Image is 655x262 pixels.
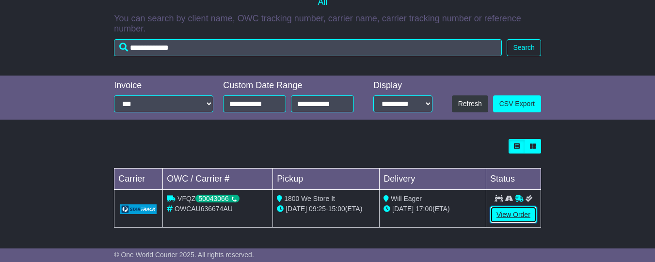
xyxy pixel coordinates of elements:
span: 09:25 [309,205,326,213]
div: (ETA) [383,204,482,214]
td: Pickup [273,169,380,190]
span: VFQZ [177,195,240,202]
span: 15:00 [328,205,345,213]
button: Search [507,39,541,56]
button: Refresh [452,95,488,112]
span: [DATE] [392,205,414,213]
div: - (ETA) [277,204,375,214]
td: Carrier [114,169,163,190]
td: OWC / Carrier # [163,169,273,190]
span: 1800 We Store It [284,195,335,202]
span: © One World Courier 2025. All rights reserved. [114,251,254,259]
div: Display [373,80,432,91]
div: Invoice [114,80,213,91]
span: 17:00 [415,205,432,213]
img: GetCarrierServiceLogo [120,204,157,214]
p: You can search by client name, OWC tracking number, carrier name, carrier tracking number or refe... [114,14,541,34]
span: Will Eager [391,195,422,202]
span: [DATE] [286,205,307,213]
span: OWCAU636674AU [175,205,233,213]
a: CSV Export [493,95,541,112]
a: View Order [490,206,537,223]
div: Custom Date Range [223,80,359,91]
div: 50043066 [195,195,239,202]
td: Delivery [380,169,486,190]
td: Status [486,169,541,190]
